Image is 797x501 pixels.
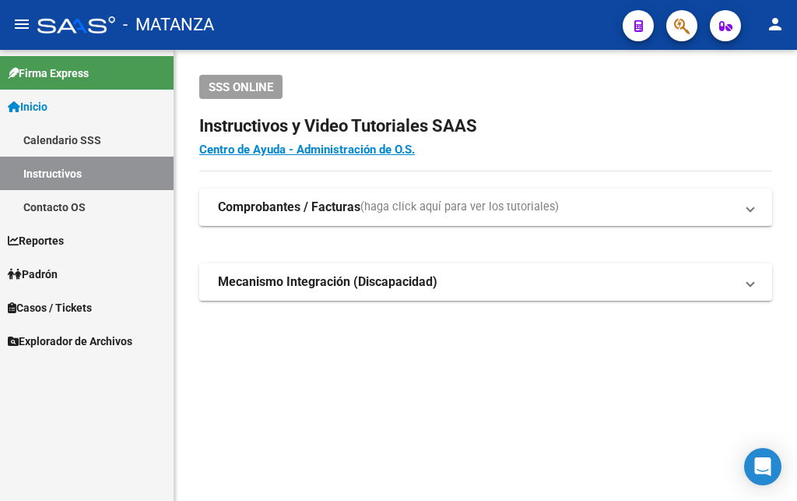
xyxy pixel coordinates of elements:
[199,263,772,301] mat-expansion-panel-header: Mecanismo Integración (Discapacidad)
[218,273,437,291] strong: Mecanismo Integración (Discapacidad)
[199,189,772,226] mat-expansion-panel-header: Comprobantes / Facturas(haga click aquí para ver los tutoriales)
[199,75,283,99] button: SSS ONLINE
[199,111,772,141] h2: Instructivos y Video Tutoriales SAAS
[766,15,785,34] mat-icon: person
[8,333,132,350] span: Explorador de Archivos
[360,199,559,216] span: (haga click aquí para ver los tutoriales)
[218,199,360,216] strong: Comprobantes / Facturas
[123,8,214,42] span: - MATANZA
[744,448,781,485] div: Open Intercom Messenger
[8,232,64,249] span: Reportes
[8,98,47,115] span: Inicio
[12,15,31,34] mat-icon: menu
[8,65,89,82] span: Firma Express
[199,143,415,157] a: Centro de Ayuda - Administración de O.S.
[8,266,58,283] span: Padrón
[209,80,273,94] span: SSS ONLINE
[8,299,92,316] span: Casos / Tickets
